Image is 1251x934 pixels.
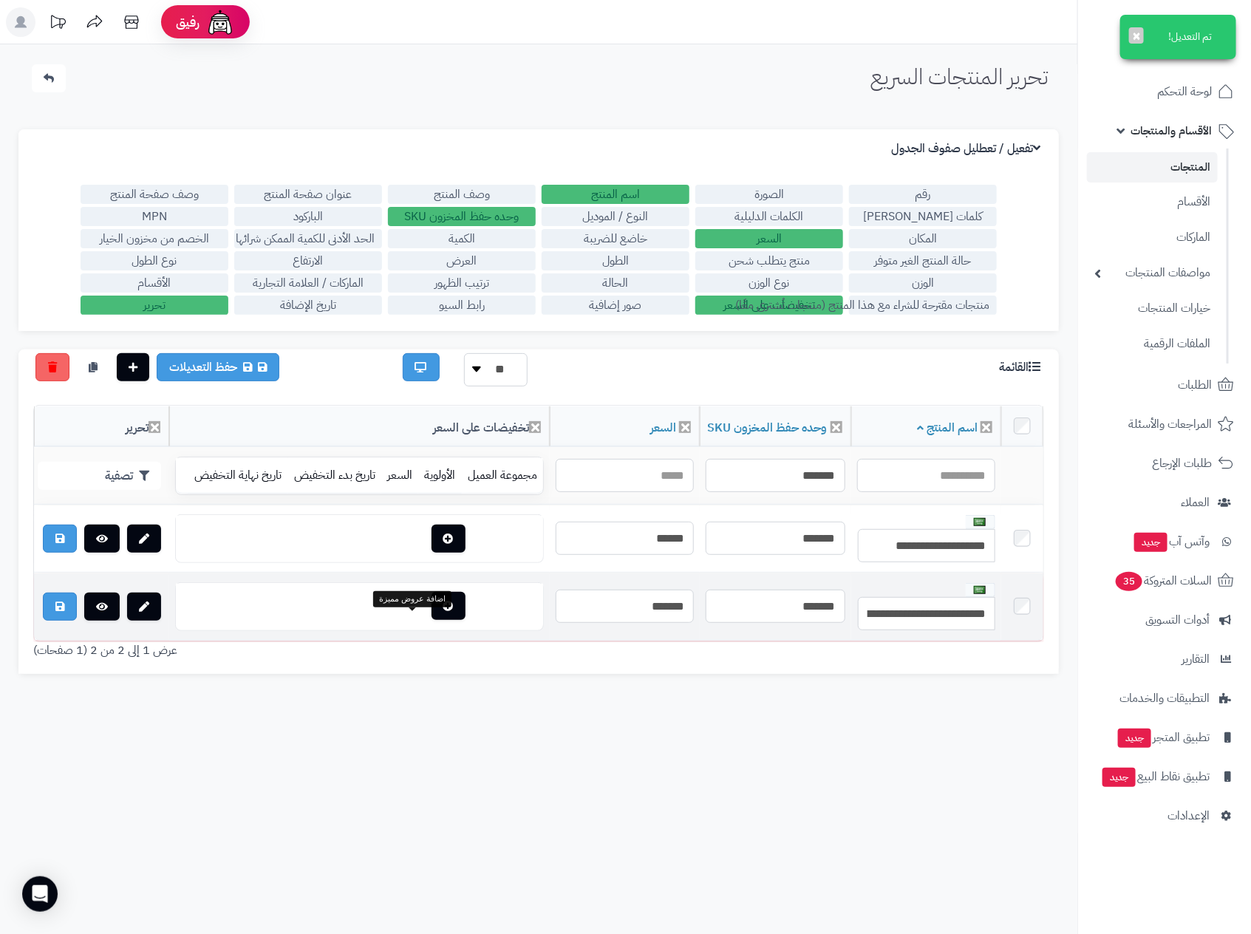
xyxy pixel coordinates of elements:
[708,419,828,437] a: وحده حفظ المخزون SKU
[1182,649,1210,669] span: التقارير
[1168,805,1210,826] span: الإعدادات
[542,296,689,315] label: صور إضافية
[22,642,539,659] div: عرض 1 إلى 2 من 2 (1 صفحات)
[1114,570,1212,591] span: السلات المتروكة
[695,207,843,226] label: الكلمات الدليلية
[1087,152,1218,183] a: المنتجات
[34,406,169,447] th: تحرير
[234,229,382,248] label: الحد الأدنى للكمية الممكن شرائها
[870,64,1048,89] h1: تحرير المنتجات السريع
[1157,81,1212,102] span: لوحة التحكم
[849,185,997,204] label: رقم
[1087,602,1242,638] a: أدوات التسويق
[39,7,76,41] a: تحديثات المنصة
[81,296,228,315] label: تحرير
[81,207,228,226] label: MPN
[388,251,536,270] label: العرض
[462,458,544,494] td: مجموعة العميل
[1087,257,1218,289] a: مواصفات المنتجات
[1087,641,1242,677] a: التقارير
[1087,720,1242,755] a: تطبيق المتجرجديد
[388,207,536,226] label: وحده حفظ المخزون SKU
[1117,727,1210,748] span: تطبيق المتجر
[542,207,689,226] label: النوع / الموديل
[388,273,536,293] label: ترتيب الظهور
[388,229,536,248] label: الكمية
[1087,293,1218,324] a: خيارات المنتجات
[205,7,235,37] img: ai-face.png
[81,273,228,293] label: الأقسام
[1120,15,1236,59] div: تم التعديل!
[1087,222,1218,253] a: الماركات
[1087,74,1242,109] a: لوحة التحكم
[891,142,1044,156] h3: تفعيل / تعطليل صفوف الجدول
[1181,492,1210,513] span: العملاء
[418,458,461,494] td: الأولوية
[695,273,843,293] label: نوع الوزن
[542,251,689,270] label: الطول
[81,251,228,270] label: نوع الطول
[542,185,689,204] label: اسم المنتج
[999,361,1044,375] h3: القائمة
[38,462,161,490] button: تصفية
[157,353,279,381] a: حفظ التعديلات
[188,458,287,494] td: تاريخ نهاية التخفيض
[1102,768,1136,787] span: جديد
[287,458,381,494] td: تاريخ بدء التخفيض
[1116,572,1142,591] span: 35
[1118,729,1151,748] span: جديد
[917,419,978,437] a: اسم المنتج
[388,185,536,204] label: وصف المنتج
[974,518,986,526] img: العربية
[81,229,228,248] label: الخصم من مخزون الخيار
[849,296,997,315] label: منتجات مقترحة للشراء مع هذا المنتج (منتجات تُشترى معًا)
[1087,798,1242,834] a: الإعدادات
[695,251,843,270] label: منتج يتطلب شحن
[169,406,550,447] th: تخفيضات على السعر
[1087,406,1242,442] a: المراجعات والأسئلة
[234,207,382,226] label: الباركود
[1087,485,1242,520] a: العملاء
[849,273,997,293] label: الوزن
[381,458,418,494] td: السعر
[849,251,997,270] label: حالة المنتج الغير متوفر
[1152,453,1212,474] span: طلبات الإرجاع
[1129,27,1144,44] button: ×
[1101,766,1210,787] span: تطبيق نقاط البيع
[695,229,843,248] label: السعر
[1087,328,1218,360] a: الملفات الرقمية
[849,207,997,226] label: كلمات [PERSON_NAME]
[1128,414,1212,434] span: المراجعات والأسئلة
[849,229,997,248] label: المكان
[695,296,843,315] label: تخفيضات على السعر
[1087,681,1242,716] a: التطبيقات والخدمات
[542,229,689,248] label: خاضع للضريبة
[176,13,200,31] span: رفيق
[1087,446,1242,481] a: طلبات الإرجاع
[974,586,986,594] img: العربية
[1087,563,1242,599] a: السلات المتروكة35
[1119,688,1210,709] span: التطبيقات والخدمات
[234,273,382,293] label: الماركات / العلامة التجارية
[1133,531,1210,552] span: وآتس آب
[1145,610,1210,630] span: أدوات التسويق
[1087,759,1242,794] a: تطبيق نقاط البيعجديد
[1178,375,1212,395] span: الطلبات
[373,591,451,607] div: اضافة عروض مميزة
[234,185,382,204] label: عنوان صفحة المنتج
[1134,533,1168,552] span: جديد
[22,876,58,912] div: Open Intercom Messenger
[234,251,382,270] label: الارتفاع
[1087,186,1218,218] a: الأقسام
[1131,120,1212,141] span: الأقسام والمنتجات
[650,419,676,437] a: السعر
[388,296,536,315] label: رابط السيو
[1087,524,1242,559] a: وآتس آبجديد
[81,185,228,204] label: وصف صفحة المنتج
[542,273,689,293] label: الحالة
[1087,367,1242,403] a: الطلبات
[695,185,843,204] label: الصورة
[234,296,382,315] label: تاريخ الإضافة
